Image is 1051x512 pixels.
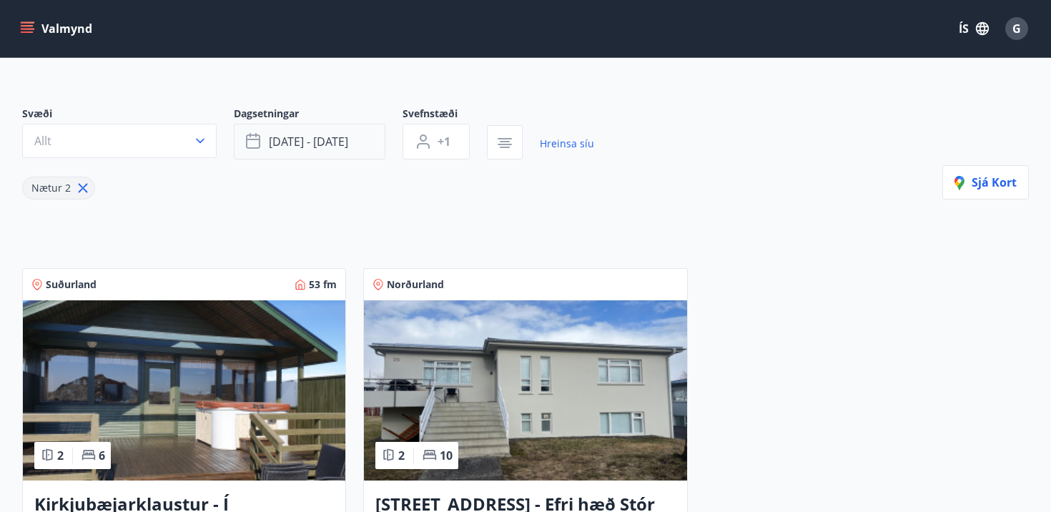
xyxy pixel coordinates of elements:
span: Nætur 2 [31,181,71,195]
button: [DATE] - [DATE] [234,124,385,159]
span: Suðurland [46,277,97,292]
button: menu [17,16,98,41]
span: [DATE] - [DATE] [269,134,348,149]
span: Dagsetningar [234,107,403,124]
span: Norðurland [387,277,444,292]
span: Allt [34,133,51,149]
a: Hreinsa síu [540,128,594,159]
button: G [1000,11,1034,46]
span: Svæði [22,107,234,124]
button: +1 [403,124,470,159]
span: Svefnstæði [403,107,487,124]
div: Nætur 2 [22,177,95,200]
img: Paella dish [23,300,345,481]
span: 53 fm [309,277,337,292]
span: Sjá kort [954,174,1017,190]
span: 6 [99,448,105,463]
span: 2 [57,448,64,463]
span: +1 [438,134,450,149]
button: ÍS [951,16,997,41]
span: 2 [398,448,405,463]
img: Paella dish [364,300,686,481]
span: 10 [440,448,453,463]
span: G [1012,21,1021,36]
button: Allt [22,124,217,158]
button: Sjá kort [942,165,1029,200]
